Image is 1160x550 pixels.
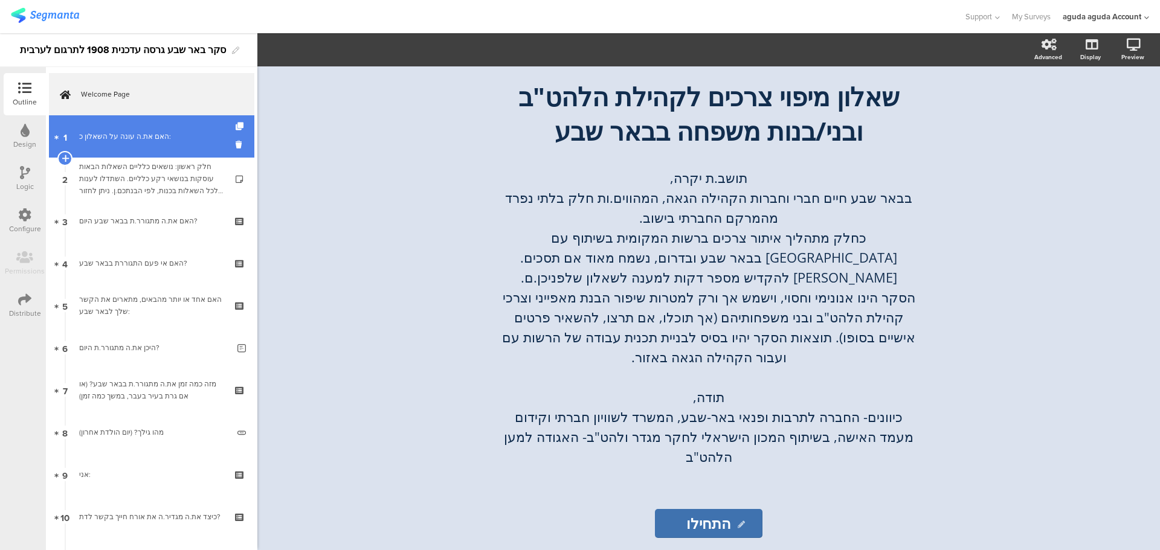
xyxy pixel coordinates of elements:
[11,8,79,23] img: segmanta logo
[79,342,228,354] div: היכן את.ה מתגורר.ת היום?
[79,426,228,438] div: מהו גילך? (יום הולדת אחרון)
[497,387,920,407] p: תודה,
[49,158,254,200] a: 2 חלק ראשון: נושאים כלליים השאלות הבאות עוסקות בנושאי רקע כלליים. השתדלו לענות לכל השאלות בכנות, ...
[79,293,224,318] div: האם אחד או יותר מהבאים, מתארים את הקשר שלך לבאר שבע:
[62,426,68,439] span: 8
[79,378,224,402] div: מזה כמה זמן את.ה מתגורר.ת בבאר שבע? (או אם גרת בעיר בעבר, במשך כמה זמן)
[1063,11,1141,22] div: aguda aguda Account
[62,299,68,312] span: 5
[79,215,224,227] div: האם את.ה מתגורר.ת בבאר שבע היום?
[49,284,254,327] a: 5 האם אחד או יותר מהבאים, מתארים את הקשר שלך לבאר שבע:
[49,200,254,242] a: 3 האם את.ה מתגורר.ת בבאר שבע היום?
[81,88,236,100] span: Welcome Page
[49,242,254,284] a: 4 האם אי פעם התגוררת בבאר שבע?
[9,223,41,234] div: Configure
[62,214,68,228] span: 3
[965,11,992,22] span: Support
[49,496,254,538] a: 10 כיצד את.ה מגדיר.ה את אורח חייך בקשר לדת?
[9,308,41,319] div: Distribute
[62,257,68,270] span: 4
[1080,53,1101,62] div: Display
[62,341,68,354] span: 6
[497,287,920,367] p: הסקר הינו אנונימי וחסוי, וישמש אך ורק למטרות שיפור הבנת מאפייני וצרכי קהילת הלהט"ב ובני משפחותיהם...
[49,411,254,453] a: 8 מהו גילך? (יום הולדת אחרון)
[63,383,68,397] span: 7
[497,407,920,467] p: כיוונים- החברה לתרבות ופנאי באר-שבע, המשרד לשוויון חברתי וקידום מעמד האישה, בשיתוף המכון הישראלי ...
[497,168,920,188] p: תושב.ת יקרה,
[236,123,246,130] i: Duplicate
[13,139,36,150] div: Design
[497,188,920,228] p: בבאר שבע חיים חברי וחברות הקהילה הגאה, המהווים.ות חלק בלתי נפרד מהמרקם החברתי בישוב.
[1121,53,1144,62] div: Preview
[497,228,920,287] p: כחלק מתהליך איתור צרכים ברשות המקומית בשיתוף עם [GEOGRAPHIC_DATA] בבאר שבע ובדרום, נשמח מאוד אם ת...
[62,172,68,185] span: 2
[49,453,254,496] a: 9 אני:
[60,510,69,523] span: 10
[13,97,37,107] div: Outline
[49,369,254,411] a: 7 מזה כמה זמן את.ה מתגורר.ת בבאר שבע? (או אם גרת בעיר בעבר, במשך כמה זמן)
[20,40,226,60] div: סקר באר שבע גרסה עדכנית 1908 לתרגום לערבית
[49,73,254,115] a: Welcome Page
[63,130,67,143] span: 1
[236,139,246,150] i: Delete
[655,509,762,538] input: Start
[79,511,224,523] div: כיצד את.ה מגדיר.ה את אורח חייך בקשר לדת?
[79,161,224,197] div: חלק ראשון: נושאים כלליים השאלות הבאות עוסקות בנושאי רקע כלליים. השתדלו לענות לכל השאלות בכנות, לפ...
[485,79,932,148] p: שאלון מיפוי צרכים לקהילת הלהט"ב ובני/בנות משפחה בבאר שבע
[62,468,68,481] span: 9
[79,130,224,142] div: האם את.ה עונה על השאלון כ:
[1034,53,1062,62] div: Advanced
[79,468,224,481] div: אני:
[49,115,254,158] a: 1 האם את.ה עונה על השאלון כ:
[49,327,254,369] a: 6 היכן את.ה מתגורר.ת היום?
[79,257,224,269] div: האם אי פעם התגוררת בבאר שבע?
[16,181,34,192] div: Logic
